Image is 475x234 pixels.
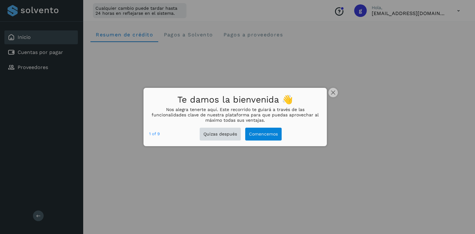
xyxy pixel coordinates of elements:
button: Quizas después [200,128,241,141]
button: close, [328,88,338,97]
p: Nos alegra tenerte aquí. Este recorrido te guiará a través de las funcionalidades clave de nuestr... [149,107,321,123]
h1: Te damos la bienvenida 👋 [149,93,321,107]
button: Comencemos [245,128,282,141]
div: step 1 of 9 [149,130,160,137]
div: Te damos la bienvenida 👋Nos alegra tenerte aquí. Este recorrido te guiará a través de las funcion... [143,88,327,146]
div: 1 of 9 [149,130,160,137]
